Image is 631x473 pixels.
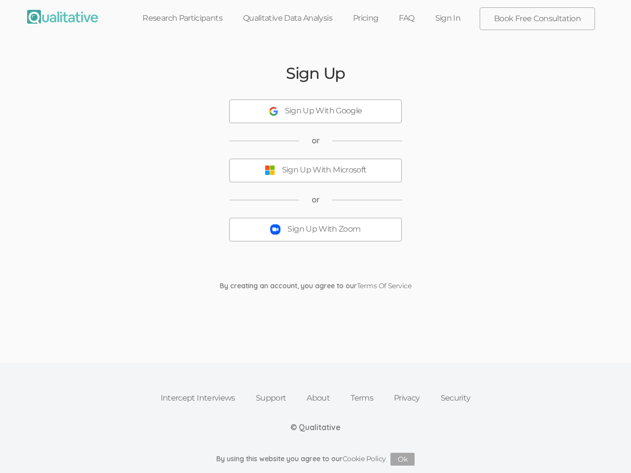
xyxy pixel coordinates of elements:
iframe: Chat Widget [582,426,631,473]
a: Terms Of Service [357,281,411,290]
div: Sign Up With Zoom [287,224,360,235]
a: FAQ [388,7,424,29]
button: Sign Up With Google [229,100,402,123]
img: Sign Up With Zoom [270,224,280,235]
button: Ok [390,453,415,466]
a: About [296,387,340,409]
img: Sign Up With Google [269,107,278,116]
span: or [312,194,320,205]
a: Pricing [343,7,389,29]
img: Sign Up With Microsoft [265,165,275,175]
div: Sign Up With Google [285,105,362,117]
a: Intercept Interviews [150,387,245,409]
div: By using this website you agree to our [216,453,415,466]
a: Cookie Policy [343,454,386,463]
div: Sign Up With Microsoft [282,165,367,176]
a: Book Free Consultation [480,8,595,30]
button: Sign Up With Zoom [229,218,402,241]
a: Privacy [384,387,430,409]
a: Terms [340,387,384,409]
a: Research Participants [132,7,233,29]
h2: Sign Up [286,65,345,82]
button: Sign Up With Microsoft [229,159,402,182]
span: or [312,135,320,146]
a: Qualitative Data Analysis [233,7,343,29]
a: Sign In [425,7,471,29]
div: By creating an account, you agree to our [212,281,419,291]
div: © Qualitative [290,422,341,433]
a: Security [430,387,481,409]
a: Support [245,387,297,409]
img: Qualitative [27,10,98,24]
